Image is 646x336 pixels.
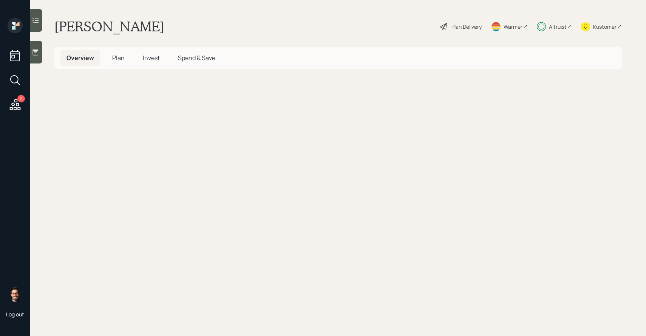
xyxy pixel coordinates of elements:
[451,23,482,31] div: Plan Delivery
[593,23,617,31] div: Kustomer
[143,54,160,62] span: Invest
[6,311,24,318] div: Log out
[112,54,125,62] span: Plan
[17,95,25,102] div: 2
[66,54,94,62] span: Overview
[504,23,522,31] div: Warmer
[8,286,23,302] img: sami-boghos-headshot.png
[549,23,567,31] div: Altruist
[178,54,215,62] span: Spend & Save
[54,18,164,35] h1: [PERSON_NAME]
